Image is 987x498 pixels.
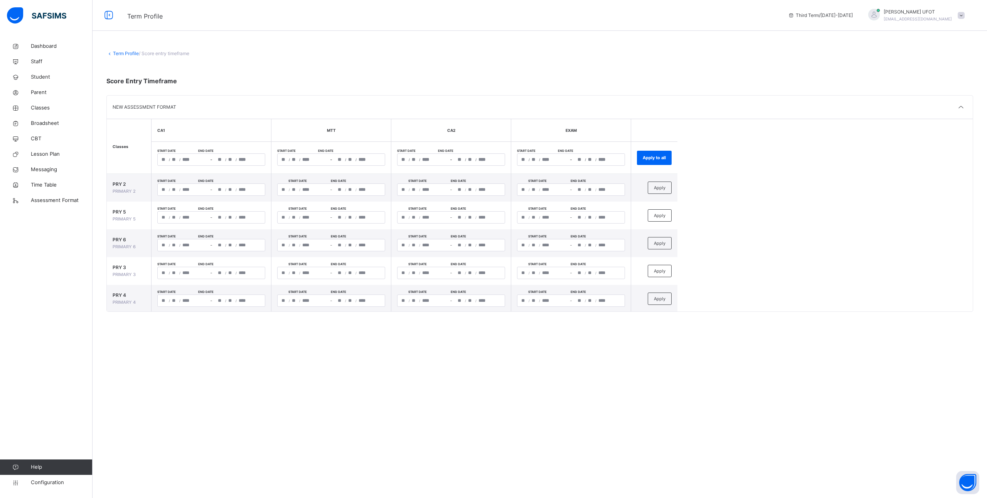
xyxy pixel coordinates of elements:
[595,187,596,192] span: /
[654,296,665,302] span: Apply
[277,149,318,153] span: Start date
[465,271,466,275] span: /
[570,243,572,247] span: –
[330,271,332,275] span: –
[113,264,145,271] span: PRY 3
[355,243,357,247] span: /
[419,271,420,275] span: /
[31,197,93,204] span: Assessment Format
[198,262,239,267] span: End date
[345,157,346,162] span: /
[345,215,346,220] span: /
[529,243,530,247] span: /
[277,262,318,267] span: Start date
[861,8,968,22] div: GABRIELUFOT
[318,234,359,239] span: End date
[179,271,180,275] span: /
[595,298,596,303] span: /
[318,207,359,211] span: End date
[31,150,93,158] span: Lesson Plan
[595,157,596,162] span: /
[570,271,572,275] span: –
[654,240,665,247] span: Apply
[475,243,477,247] span: /
[345,187,346,192] span: /
[106,77,177,85] span: Score Entry Timeframe
[113,299,136,305] span: PRIMARY 4
[465,157,466,162] span: /
[289,243,290,247] span: /
[465,298,466,303] span: /
[517,149,558,153] span: Start date
[558,149,599,153] span: End date
[355,187,357,192] span: /
[438,290,479,294] span: End date
[31,135,93,143] span: CBT
[31,42,93,50] span: Dashboard
[236,243,237,247] span: /
[397,149,438,153] span: Start date
[179,157,180,162] span: /
[157,179,198,183] span: Start date
[355,271,357,275] span: /
[529,271,530,275] span: /
[299,243,300,247] span: /
[169,271,170,275] span: /
[345,271,346,275] span: /
[529,215,530,220] span: /
[643,155,666,161] span: Apply to all
[318,290,359,294] span: End date
[236,271,237,275] span: /
[169,298,170,303] span: /
[113,292,145,299] span: PRY 4
[299,298,300,303] span: /
[558,262,599,267] span: End date
[330,298,332,303] span: –
[539,157,540,162] span: /
[355,157,357,162] span: /
[956,471,979,494] button: Open asap
[465,243,466,247] span: /
[169,215,170,220] span: /
[570,157,572,162] span: –
[31,73,93,81] span: Student
[450,298,452,303] span: –
[465,215,466,220] span: /
[31,463,92,471] span: Help
[419,298,420,303] span: /
[211,243,212,247] span: –
[327,128,336,133] span: MTT
[419,187,420,192] span: /
[225,157,226,162] span: /
[113,236,145,243] span: PRY 6
[169,187,170,192] span: /
[106,95,973,312] div: NEW ASSESSMENT FORMAT
[450,243,452,247] span: –
[957,103,966,113] i: arrow
[318,179,359,183] span: End date
[330,215,332,220] span: –
[277,179,318,183] span: Start date
[289,215,290,220] span: /
[517,290,558,294] span: Start date
[330,157,332,162] span: –
[450,215,452,220] span: –
[558,234,599,239] span: End date
[31,89,93,96] span: Parent
[289,157,290,162] span: /
[318,149,359,153] span: End date
[570,187,572,192] span: –
[225,215,226,220] span: /
[438,179,479,183] span: End date
[529,157,530,162] span: /
[558,207,599,211] span: End date
[475,215,477,220] span: /
[198,149,239,153] span: End date
[355,215,357,220] span: /
[236,157,237,162] span: /
[788,12,853,19] span: session/term information
[585,157,586,162] span: /
[438,234,479,239] span: End date
[475,271,477,275] span: /
[211,271,212,275] span: –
